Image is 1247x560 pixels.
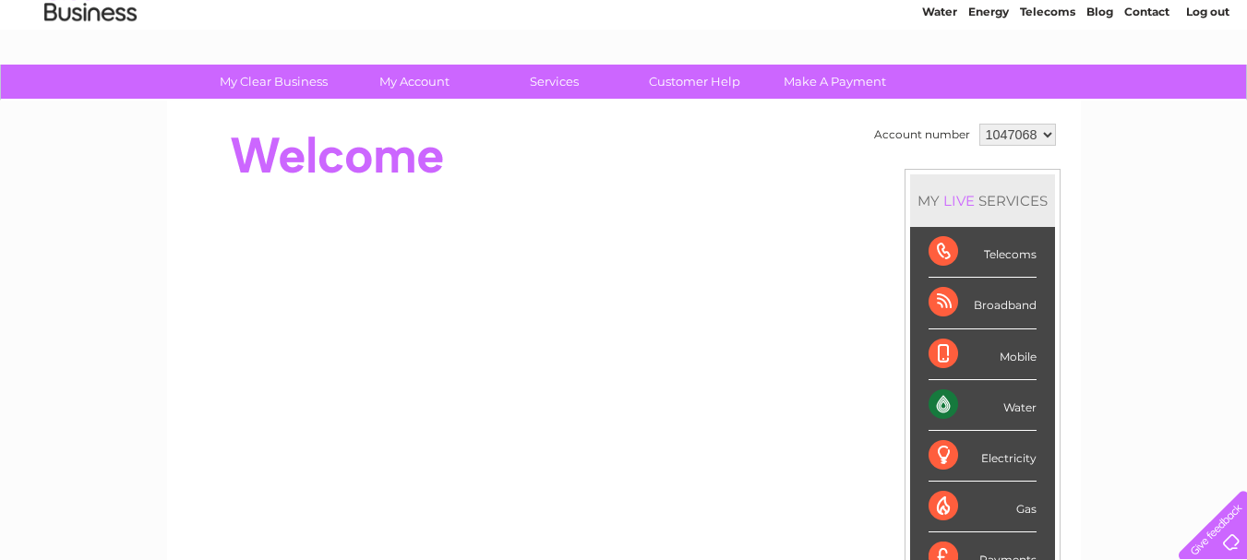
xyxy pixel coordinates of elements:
[759,65,911,99] a: Make A Payment
[929,329,1037,380] div: Mobile
[188,10,1061,89] div: Clear Business is a trading name of Verastar Limited (registered in [GEOGRAPHIC_DATA] No. 3667643...
[618,65,771,99] a: Customer Help
[1124,78,1169,92] a: Contact
[968,78,1009,92] a: Energy
[899,9,1026,32] a: 0333 014 3131
[929,278,1037,328] div: Broadband
[478,65,630,99] a: Services
[198,65,350,99] a: My Clear Business
[43,48,138,104] img: logo.png
[1020,78,1075,92] a: Telecoms
[338,65,490,99] a: My Account
[940,192,978,209] div: LIVE
[922,78,957,92] a: Water
[929,380,1037,431] div: Water
[1186,78,1229,92] a: Log out
[910,174,1055,227] div: MY SERVICES
[869,119,975,150] td: Account number
[929,482,1037,532] div: Gas
[929,227,1037,278] div: Telecoms
[1086,78,1113,92] a: Blog
[929,431,1037,482] div: Electricity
